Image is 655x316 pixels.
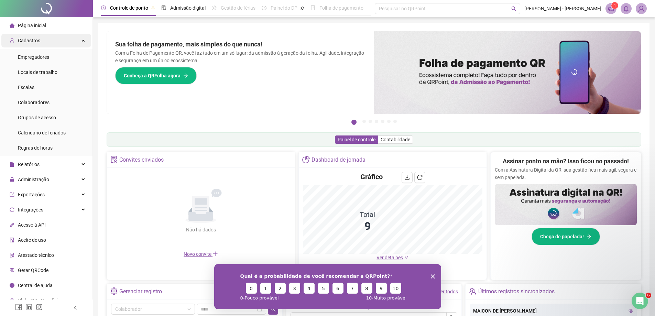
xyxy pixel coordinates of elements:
div: Gerenciar registro [119,286,162,297]
p: Com a Folha de Pagamento QR, você faz tudo em um só lugar: da admissão à geração da folha. Agilid... [115,49,366,64]
span: info-circle [10,283,14,288]
span: audit [10,238,14,242]
span: lock [10,177,14,182]
span: Contabilidade [381,137,410,142]
span: Empregadores [18,54,49,60]
span: [PERSON_NAME] - [PERSON_NAME] [524,5,601,12]
span: pie-chart [302,156,309,163]
span: file-done [161,6,166,10]
span: dashboard [262,6,266,10]
img: 57830 [636,3,646,14]
span: Chega de papelada! [540,233,584,240]
span: export [10,192,14,197]
h4: Gráfico [360,172,383,182]
img: banner%2F8d14a306-6205-4263-8e5b-06e9a85ad873.png [374,31,641,114]
span: team [469,287,476,295]
span: Gestão de férias [221,5,255,11]
span: qrcode [10,268,14,273]
span: Locais de trabalho [18,69,57,75]
div: Últimos registros sincronizados [478,286,555,297]
span: arrow-right [587,234,591,239]
span: Conheça a QRFolha agora [124,72,181,79]
span: setting [110,287,118,295]
span: home [10,23,14,28]
sup: 1 [611,2,618,9]
span: solution [10,253,14,258]
span: Relatórios [18,162,40,167]
span: Administração [18,177,49,182]
span: Atestado técnico [18,252,54,258]
button: 6 [387,120,391,123]
span: pushpin [151,6,155,10]
span: api [10,222,14,227]
button: Conheça a QRFolha agora [115,67,197,84]
a: Ver detalhes down [376,255,409,260]
span: facebook [15,304,22,310]
span: Escalas [18,85,34,90]
span: Gerar QRCode [18,268,48,273]
div: Convites enviados [119,154,164,166]
button: 7 [393,120,397,123]
span: pushpin [300,6,304,10]
span: search [511,6,516,11]
button: Chega de papelada! [532,228,600,245]
span: Regras de horas [18,145,53,151]
span: Ver detalhes [376,255,403,260]
span: instagram [36,304,43,310]
span: Painel de controle [338,137,375,142]
a: Ver todos [437,289,458,294]
span: book [310,6,315,10]
span: Controle de ponto [110,5,148,11]
span: left [73,305,78,310]
span: Calendário de feriados [18,130,66,135]
span: linkedin [25,304,32,310]
button: 5 [381,120,384,123]
iframe: Pesquisa da QRPoint [214,264,441,309]
span: down [404,255,409,260]
span: Admissão digital [170,5,206,11]
span: file [10,162,14,167]
button: 2 [362,120,366,123]
h2: Sua folha de pagamento, mais simples do que nunca! [115,40,366,49]
span: Folha de pagamento [319,5,363,11]
div: MAICON DE [PERSON_NAME] [473,307,633,315]
span: Grupos de acesso [18,115,56,120]
span: Central de ajuda [18,283,53,288]
iframe: Intercom live chat [632,293,648,309]
span: download [404,175,410,180]
span: sync [10,207,14,212]
span: Aceite de uso [18,237,46,243]
span: Página inicial [18,23,46,28]
span: clock-circle [101,6,106,10]
span: sun [212,6,217,10]
span: notification [608,6,614,12]
span: eye [629,308,633,313]
span: plus [212,251,218,257]
span: user-add [10,38,14,43]
button: 3 [369,120,372,123]
div: Não há dados [169,226,232,233]
img: banner%2F02c71560-61a6-44d4-94b9-c8ab97240462.png [495,184,637,225]
span: Cadastros [18,38,40,43]
span: reload [417,175,423,180]
span: Integrações [18,207,43,213]
span: Acesso à API [18,222,46,228]
span: 1 [614,3,616,8]
button: 1 [351,120,357,125]
span: Colaboradores [18,100,50,105]
span: arrow-right [183,73,188,78]
span: 6 [646,293,651,298]
span: Painel do DP [271,5,297,11]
